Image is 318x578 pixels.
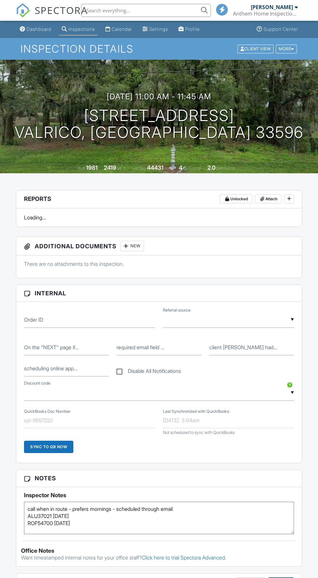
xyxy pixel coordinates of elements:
[104,164,116,171] div: 2419
[24,361,109,376] input: scheduling online appointment, when CLIENT has no email.
[107,92,211,101] h3: [DATE] 11:00 am - 11:45 am
[237,46,275,51] a: Client View
[132,166,146,171] span: Lot Size
[15,107,303,141] h1: [STREET_ADDRESS] Valrico, [GEOGRAPHIC_DATA] 33596
[183,166,201,171] span: bedrooms
[24,380,50,386] label: Discount code
[116,344,165,351] label: required email field for CLIENT as follows: noemail@clientfirstname.clientlastname.com. For examp...
[112,26,132,32] div: Calendar
[16,9,88,22] a: SPECTORA
[59,23,98,35] a: Inspections
[209,344,277,351] label: client John Smith had no email, "noemail@john.smith.com" would be the best entry to move forward in
[147,164,164,171] div: 44431
[21,547,297,554] div: Office Notes
[24,502,294,534] textarea: call when in route - prefers mornings - scheduled through email ALU37021 [DATE] ROF54700 [DATE]
[251,4,293,10] div: [PERSON_NAME]
[20,43,297,55] h1: Inspection Details
[163,307,190,313] label: Referral source
[116,368,181,376] label: Disable All Notifications
[163,409,230,414] label: Last Synchronized with QuickBooks:
[185,26,200,32] div: Profile
[142,554,226,561] a: Click here to trial Spectora Advanced.
[116,339,201,355] input: required email field for CLIENT as follows: noemail@clientfirstname.clientlastname.com. For examp...
[216,166,235,171] span: bathrooms
[254,23,301,35] a: Support Center
[24,365,78,372] label: scheduling online appointment, when CLIENT has no email.
[179,164,182,171] div: 4
[165,166,173,171] span: sq.ft.
[117,166,126,171] span: sq. ft.
[81,4,211,17] input: Search everything...
[120,241,144,251] div: New
[24,260,294,267] p: There are no attachments to this inspection.
[238,44,274,53] div: Client View
[276,44,297,53] div: More
[24,316,43,323] label: Order ID
[68,26,95,32] div: Inspections
[16,470,302,487] h3: Notes
[140,23,171,35] a: Settings
[163,430,235,435] span: Not scheduled to sync with QuickBooks
[16,285,302,302] h3: Internal
[207,164,215,171] div: 2.0
[35,3,88,17] span: SPECTORA
[24,409,70,414] label: QuickBooks Doc Number
[233,10,298,17] div: Anthem Home Inspections
[21,554,297,561] p: Want timestamped internal notes for your office staff?
[27,26,51,32] div: Dashboard
[17,23,54,35] a: Dashboard
[78,166,85,171] span: Built
[103,23,135,35] a: Calendar
[86,164,98,171] div: 1981
[24,492,294,498] h5: Inspector Notes
[24,339,109,355] input: On the "NEXT" page if NO EMAIL is available for CLIENT it is recommended to provide entry in
[149,26,168,32] div: Settings
[176,23,202,35] a: Profile
[263,26,298,32] div: Support Center
[24,344,79,351] label: On the "NEXT" page if NO EMAIL is available for CLIENT it is recommended to provide entry in
[16,237,302,255] h3: Additional Documents
[24,441,73,453] div: Sync to QB Now
[16,3,30,18] img: The Best Home Inspection Software - Spectora
[209,339,294,355] input: client John Smith had no email, "noemail@john.smith.com" would be the best entry to move forward in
